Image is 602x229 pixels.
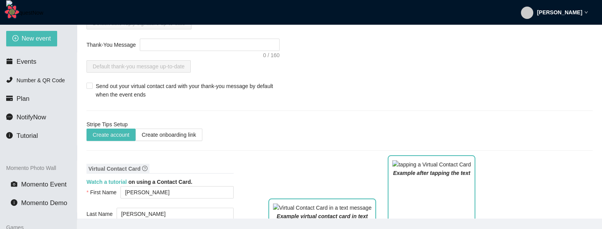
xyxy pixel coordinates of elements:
span: Events [17,58,36,65]
span: Tutorial [17,132,38,139]
span: plus-circle [12,35,19,42]
span: Momento Event [21,181,67,188]
span: camera [11,181,17,187]
button: Default thank-you message up-to-date [86,60,191,73]
span: question-circle [142,166,148,171]
input: Last Name [117,208,234,220]
span: info-circle [11,199,17,206]
figcaption: Example virtual contact card in text [273,212,371,221]
b: on using a Contact Card. [86,179,192,185]
span: Virtual Contact Card [86,164,149,174]
strong: [PERSON_NAME] [537,9,582,15]
span: calendar [6,58,13,64]
label: Thank-You Message [86,39,140,51]
button: plus-circleNew event [6,31,57,46]
button: Create account [86,129,136,141]
span: Create account [93,131,129,139]
span: Momento Demo [21,199,67,207]
div: Stripe Tips Setup [86,120,593,129]
img: tapping a Virtual Contact Card [392,160,471,169]
button: Create onboarding link [136,129,202,141]
span: New event [22,34,51,43]
label: First Name [86,186,120,198]
img: Virtual Contact Card in a text message [273,204,371,212]
a: Watch a tutorial [86,179,128,185]
span: NotifyNow [17,114,46,121]
span: Plan [17,95,30,102]
span: Send out your virtual contact card with your thank-you message by default when the event ends [93,82,280,99]
span: Create onboarding link [142,131,196,139]
textarea: Thank-You Message [140,39,280,51]
span: info-circle [6,132,13,139]
input: First Name [120,186,234,198]
span: down [584,10,588,14]
figcaption: Example after tapping the text [392,169,471,177]
label: Last Name [86,208,117,220]
span: message [6,114,13,120]
img: RequestNow [6,0,43,25]
button: Open React Query Devtools [4,4,20,20]
span: phone [6,76,13,83]
span: credit-card [6,95,13,102]
span: Number & QR Code [17,77,65,83]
